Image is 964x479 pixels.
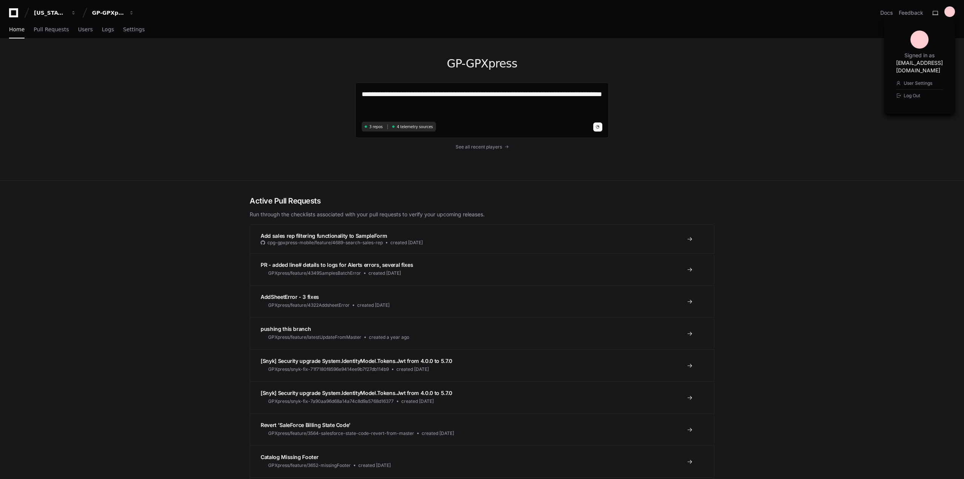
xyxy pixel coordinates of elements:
span: Settings [123,27,144,32]
h1: [EMAIL_ADDRESS][DOMAIN_NAME] [896,59,943,74]
span: [Snyk] Security upgrade System.IdentityModel.Tokens.Jwt from 4.0.0 to 5.7.0 [261,358,452,364]
span: [Snyk] Security upgrade System.IdentityModel.Tokens.Jwt from 4.0.0 to 5.7.0 [261,390,452,396]
span: created [DATE] [357,302,390,308]
a: Logs [102,21,114,38]
span: created [DATE] [390,240,423,246]
span: Add sales rep filtering functionality to SampleForm [261,233,387,239]
span: Users [78,27,93,32]
span: created [DATE] [358,462,391,468]
h1: GP-GPXpress [355,57,609,70]
span: created a year ago [369,334,409,340]
span: AddSheetError - 3 fixes [261,294,319,300]
div: GP-GPXpress [92,9,124,17]
a: [Snyk] Security upgrade System.IdentityModel.Tokens.Jwt from 4.0.0 to 5.7.0GPXpress/snyk-fix-7a90... [250,381,714,413]
p: Signed in as [904,52,935,59]
span: GPXpress/feature/3652-missingFooter [268,462,351,468]
button: Log Out [896,89,943,102]
span: GPXpress/snyk-fix-7a90aa96d68a14a74c8d9a5768d16377 [268,398,394,404]
span: PR - added line# details to logs for Alerts errors, several fixes [261,262,413,268]
span: created [DATE] [396,366,429,372]
span: cpg-gpxpress-mobile/feature/4689-search-sales-rep [267,240,383,246]
span: created [DATE] [368,270,401,276]
a: Docs [880,9,893,17]
span: pushing this branch [261,326,311,332]
span: created [DATE] [422,430,454,436]
h2: Active Pull Requests [250,196,714,206]
button: [US_STATE] Pacific [31,6,79,20]
button: Feedback [899,9,923,17]
span: Home [9,27,25,32]
a: [Snyk] Security upgrade System.IdentityModel.Tokens.Jwt from 4.0.0 to 5.7.0GPXpress/snyk-fix-71f7... [250,349,714,381]
span: See all recent players [456,144,502,150]
p: Run through the checklists associated with your pull requests to verify your upcoming releases. [250,211,714,218]
span: GPXpress/feature/3564-salesforce-state-code-revert-from-master [268,430,414,436]
a: PR - added line# details to logs for Alerts errors, several fixesGPXpress/feature/4349SamplesBatc... [250,253,714,285]
a: pushing this branchGPXpress/feature/latestUpdateFromMastercreated a year ago [250,317,714,349]
a: Users [78,21,93,38]
a: Catalog Missing FooterGPXpress/feature/3652-missingFootercreated [DATE] [250,445,714,477]
a: Revert 'SaleForce Billing State Code'GPXpress/feature/3564-salesforce-state-code-revert-from-mast... [250,413,714,445]
span: GPXpress/feature/latestUpdateFromMaster [268,334,361,340]
span: Revert 'SaleForce Billing State Code' [261,422,351,428]
a: Add sales rep filtering functionality to SampleFormcpg-gpxpress-mobile/feature/4689-search-sales-... [250,225,714,253]
a: AddSheetError - 3 fixesGPXpress/feature/4322AddsheetErrorcreated [DATE] [250,285,714,317]
a: See all recent players [355,144,609,150]
span: 3 repos [369,124,383,130]
span: created [DATE] [401,398,434,404]
span: GPXpress/snyk-fix-71f7180f8596e9414ee9b7f27db114b9 [268,366,389,372]
span: Logs [102,27,114,32]
span: GPXpress/feature/4349SamplesBatchError [268,270,361,276]
span: GPXpress/feature/4322AddsheetError [268,302,350,308]
span: Pull Requests [34,27,69,32]
div: [US_STATE] Pacific [34,9,66,17]
a: Home [9,21,25,38]
button: GP-GPXpress [89,6,137,20]
a: Settings [123,21,144,38]
span: 4 telemetry sources [397,124,433,130]
a: User Settings [896,77,943,89]
a: Pull Requests [34,21,69,38]
span: Catalog Missing Footer [261,454,318,460]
